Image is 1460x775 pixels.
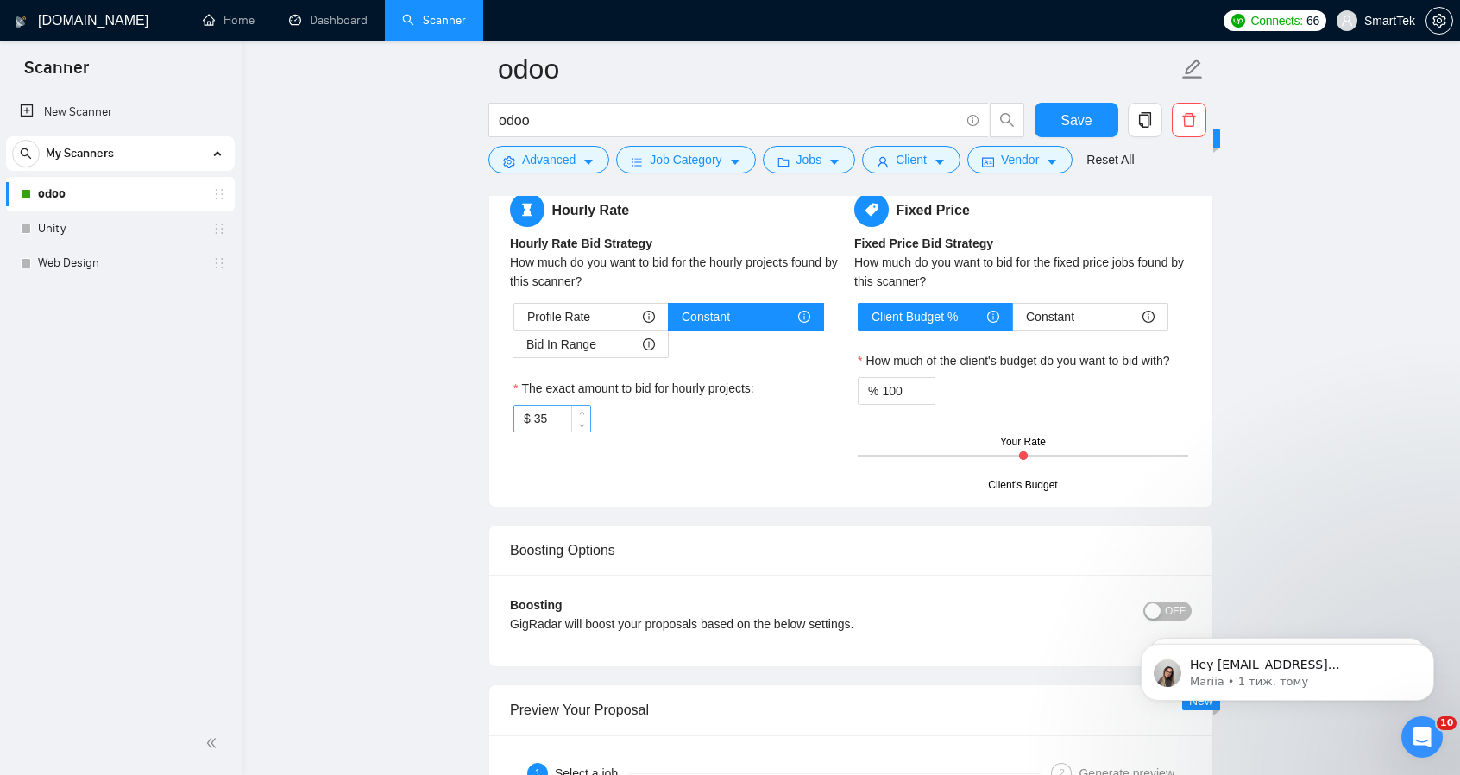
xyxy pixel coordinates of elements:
iframe: Intercom notifications повідомлення [1115,608,1460,728]
div: Client's Budget [988,477,1057,494]
span: 10 [1437,716,1457,730]
span: double-left [205,734,223,752]
img: upwork-logo.png [1231,14,1245,28]
span: Increase Value [571,406,590,419]
span: Scanner [10,55,103,91]
span: info-circle [643,338,655,350]
div: Boosting Options [510,526,1192,575]
span: info-circle [1142,311,1155,323]
input: The exact amount to bid for hourly projects: [534,406,590,432]
span: up [576,408,587,419]
span: Decrease Value [571,419,590,432]
div: Preview Your Proposal [510,685,1192,734]
span: info-circle [967,115,979,126]
input: How much of the client's budget do you want to bid with? [882,378,935,404]
span: copy [1129,112,1161,128]
span: caret-down [934,155,946,168]
span: caret-down [828,155,840,168]
span: setting [503,155,515,168]
span: tag [854,192,889,227]
span: Vendor [1001,150,1039,169]
span: user [877,155,889,168]
a: Unity [38,211,202,246]
span: OFF [1165,602,1186,621]
a: New Scanner [20,95,221,129]
div: Your Rate [1000,434,1046,451]
input: Search Freelance Jobs... [499,110,960,131]
span: delete [1173,112,1205,128]
span: search [991,112,1023,128]
span: caret-down [1046,155,1058,168]
span: Job Category [650,150,721,169]
span: caret-down [582,155,595,168]
span: holder [212,222,226,236]
button: settingAdvancedcaret-down [488,146,609,173]
label: How much of the client's budget do you want to bid with? [858,351,1170,370]
span: Constant [682,304,730,330]
span: user [1341,15,1353,27]
a: searchScanner [402,13,466,28]
span: Constant [1026,304,1074,330]
iframe: Intercom live chat [1401,716,1443,758]
span: Profile Rate [527,304,590,330]
a: odoo [38,177,202,211]
button: idcardVendorcaret-down [967,146,1073,173]
span: info-circle [643,311,655,323]
li: My Scanners [6,136,235,280]
div: How much do you want to bid for the fixed price jobs found by this scanner? [854,253,1192,291]
span: setting [1426,14,1452,28]
span: info-circle [987,311,999,323]
span: edit [1181,58,1204,80]
input: Scanner name... [498,47,1178,91]
a: homeHome [203,13,255,28]
h5: Hourly Rate [510,192,847,227]
span: Client Budget % [872,304,958,330]
span: hourglass [510,192,544,227]
span: 66 [1306,11,1319,30]
span: idcard [982,155,994,168]
span: Save [1060,110,1092,131]
span: info-circle [798,311,810,323]
span: caret-down [729,155,741,168]
button: copy [1128,103,1162,137]
span: Advanced [522,150,576,169]
b: Hourly Rate Bid Strategy [510,236,652,250]
label: The exact amount to bid for hourly projects: [513,379,754,398]
div: How much do you want to bid for the hourly projects found by this scanner? [510,253,847,291]
button: search [990,103,1024,137]
span: Jobs [796,150,822,169]
button: folderJobscaret-down [763,146,856,173]
span: holder [212,187,226,201]
button: setting [1425,7,1453,35]
b: Boosting [510,598,563,612]
span: My Scanners [46,136,114,171]
span: bars [631,155,643,168]
button: barsJob Categorycaret-down [616,146,755,173]
a: dashboardDashboard [289,13,368,28]
span: holder [212,256,226,270]
button: delete [1172,103,1206,137]
a: setting [1425,14,1453,28]
span: Bid In Range [526,331,596,357]
b: Fixed Price Bid Strategy [854,236,993,250]
img: logo [15,8,27,35]
span: folder [777,155,790,168]
button: userClientcaret-down [862,146,960,173]
span: search [13,148,39,160]
span: Connects: [1251,11,1303,30]
button: Save [1035,103,1118,137]
h5: Fixed Price [854,192,1192,227]
span: down [576,420,587,431]
li: New Scanner [6,95,235,129]
span: Client [896,150,927,169]
a: Reset All [1086,150,1134,169]
div: GigRadar will boost your proposals based on the below settings. [510,614,1022,633]
a: Web Design [38,246,202,280]
button: search [12,140,40,167]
